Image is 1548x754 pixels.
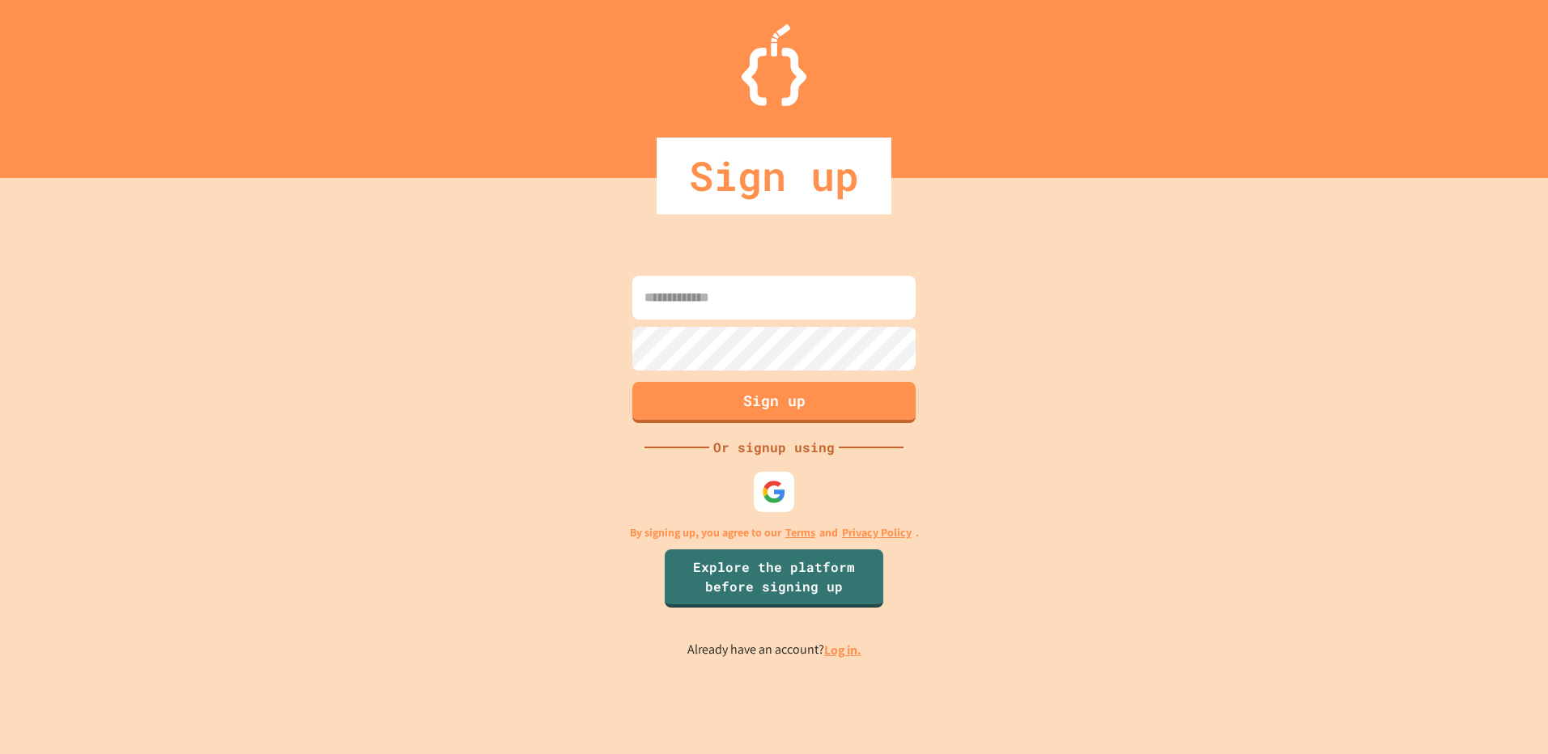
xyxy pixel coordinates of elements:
[630,524,919,541] p: By signing up, you agree to our and .
[824,642,861,659] a: Log in.
[657,138,891,214] div: Sign up
[709,438,839,457] div: Or signup using
[762,480,786,504] img: google-icon.svg
[687,640,861,660] p: Already have an account?
[785,524,815,541] a: Terms
[842,524,912,541] a: Privacy Policy
[665,549,883,608] a: Explore the platform before signing up
[742,24,806,106] img: Logo.svg
[632,382,916,423] button: Sign up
